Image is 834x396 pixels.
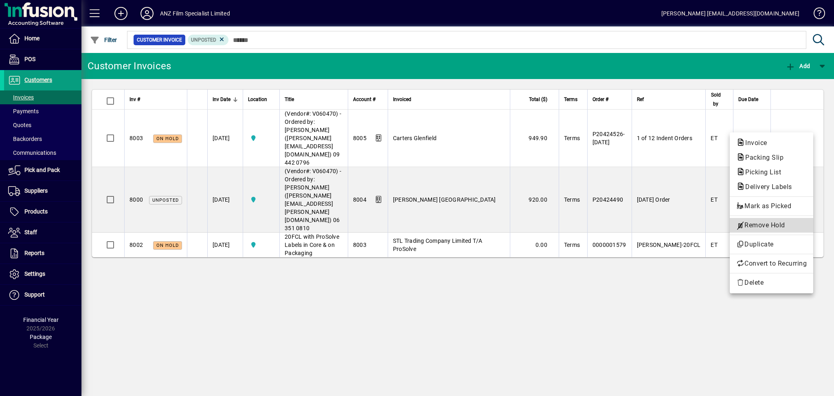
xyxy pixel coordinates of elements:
[736,139,771,147] span: Invoice
[736,201,807,211] span: Mark as Picked
[736,278,807,288] span: Delete
[736,154,788,161] span: Packing Slip
[736,259,807,268] span: Convert to Recurring
[736,240,807,249] span: Duplicate
[736,183,796,191] span: Delivery Labels
[736,168,785,176] span: Picking List
[736,220,807,230] span: Remove Hold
